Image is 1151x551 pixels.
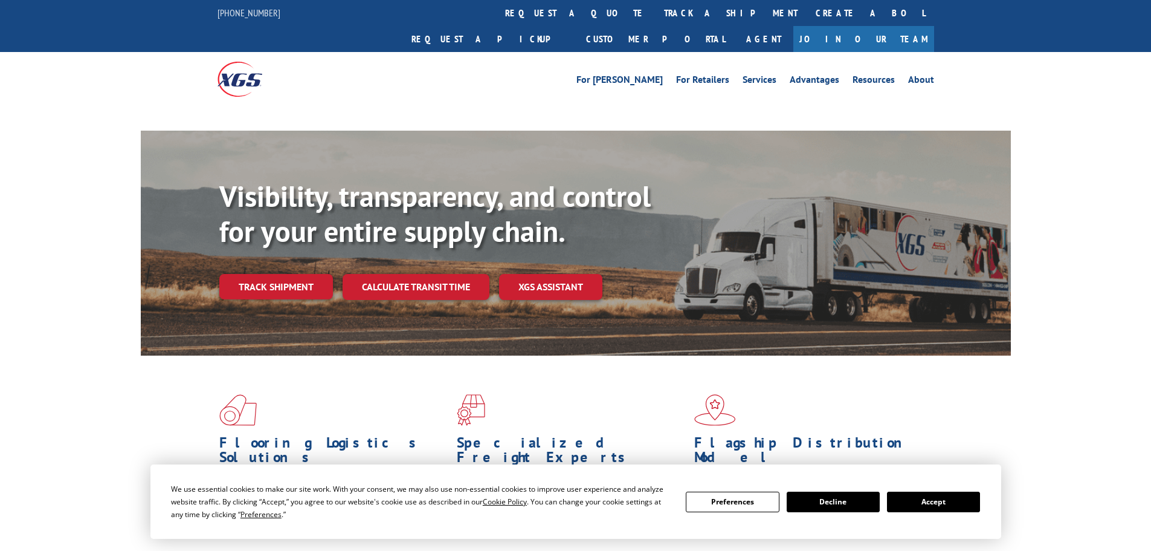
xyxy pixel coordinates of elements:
[457,435,685,471] h1: Specialized Freight Experts
[457,394,485,426] img: xgs-icon-focused-on-flooring-red
[686,492,779,512] button: Preferences
[853,75,895,88] a: Resources
[219,177,651,250] b: Visibility, transparency, and control for your entire supply chain.
[499,274,602,300] a: XGS ASSISTANT
[219,394,257,426] img: xgs-icon-total-supply-chain-intelligence-red
[743,75,776,88] a: Services
[790,75,839,88] a: Advantages
[576,75,663,88] a: For [PERSON_NAME]
[787,492,880,512] button: Decline
[793,26,934,52] a: Join Our Team
[734,26,793,52] a: Agent
[887,492,980,512] button: Accept
[240,509,282,520] span: Preferences
[343,274,489,300] a: Calculate transit time
[694,435,923,471] h1: Flagship Distribution Model
[577,26,734,52] a: Customer Portal
[219,435,448,471] h1: Flooring Logistics Solutions
[694,394,736,426] img: xgs-icon-flagship-distribution-model-red
[171,483,671,521] div: We use essential cookies to make our site work. With your consent, we may also use non-essential ...
[218,7,280,19] a: [PHONE_NUMBER]
[908,75,934,88] a: About
[150,465,1001,539] div: Cookie Consent Prompt
[676,75,729,88] a: For Retailers
[483,497,527,507] span: Cookie Policy
[402,26,577,52] a: Request a pickup
[219,274,333,299] a: Track shipment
